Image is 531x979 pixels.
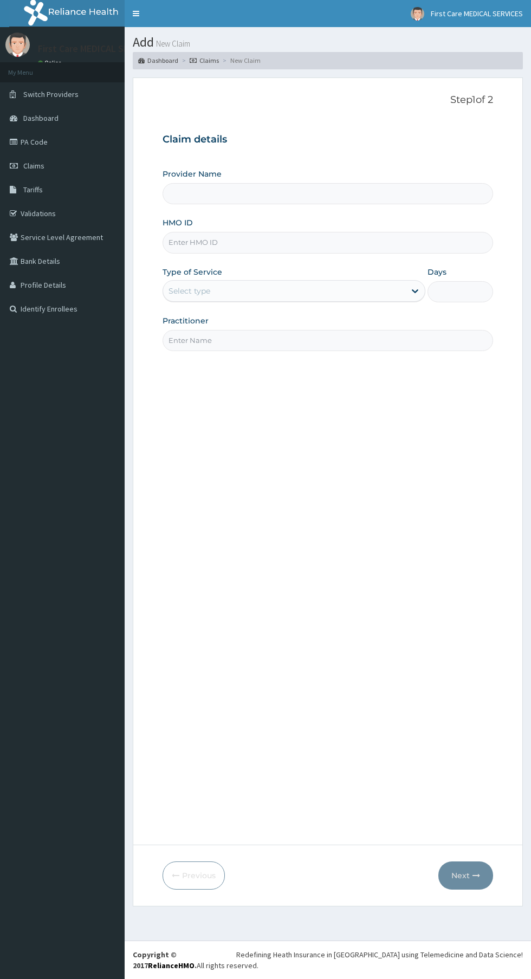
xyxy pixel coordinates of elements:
img: User Image [411,7,424,21]
a: Claims [190,56,219,65]
span: Tariffs [23,185,43,194]
div: Redefining Heath Insurance in [GEOGRAPHIC_DATA] using Telemedicine and Data Science! [236,949,523,960]
label: Practitioner [163,315,209,326]
p: Step 1 of 2 [163,94,493,106]
strong: Copyright © 2017 . [133,950,197,970]
input: Enter HMO ID [163,232,493,253]
footer: All rights reserved. [125,941,531,979]
img: User Image [5,33,30,57]
span: Switch Providers [23,89,79,99]
small: New Claim [154,40,190,48]
span: First Care MEDICAL SERVICES [431,9,523,18]
a: Dashboard [138,56,178,65]
input: Enter Name [163,330,493,351]
label: Days [428,267,446,277]
a: Online [38,59,64,67]
button: Next [438,861,493,890]
label: HMO ID [163,217,193,228]
li: New Claim [220,56,261,65]
button: Previous [163,861,225,890]
span: Claims [23,161,44,171]
label: Provider Name [163,168,222,179]
p: First Care MEDICAL SERVICES [38,44,158,54]
h1: Add [133,35,523,49]
div: Select type [169,286,210,296]
h3: Claim details [163,134,493,146]
span: Dashboard [23,113,59,123]
label: Type of Service [163,267,222,277]
a: RelianceHMO [148,961,195,970]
